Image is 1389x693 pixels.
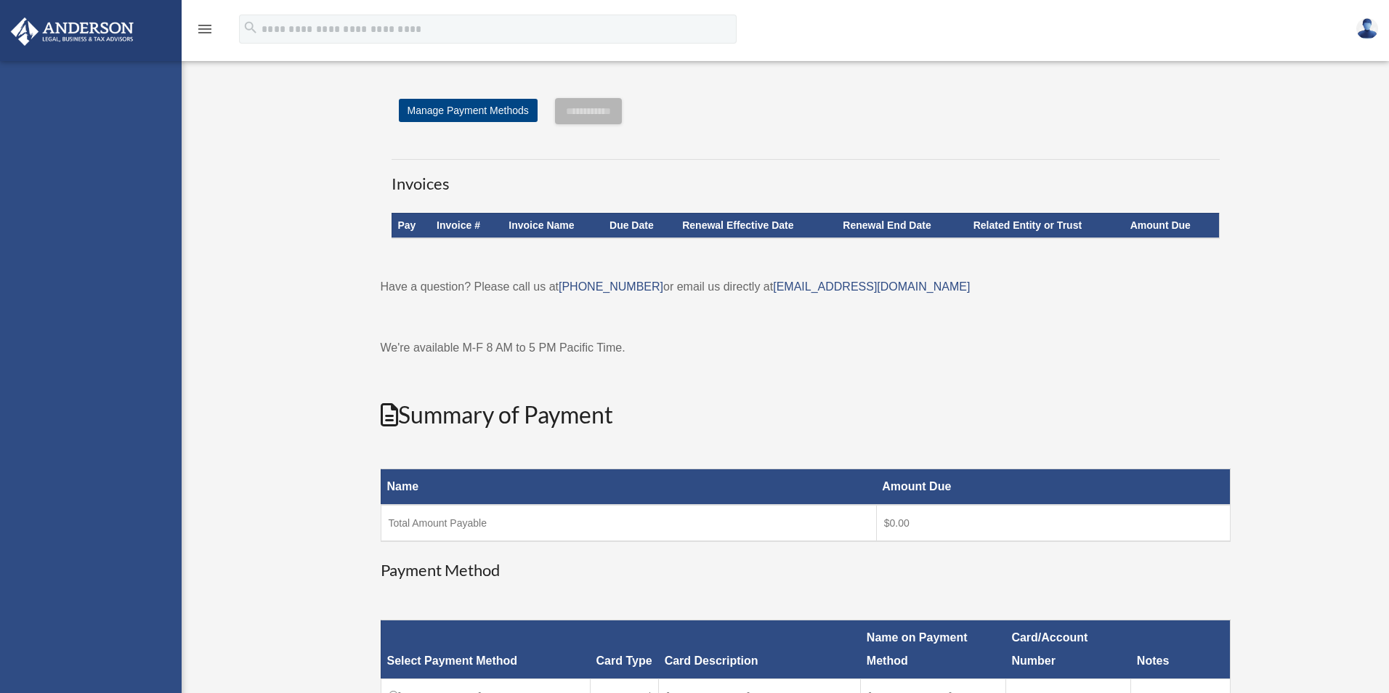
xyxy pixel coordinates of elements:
th: Amount Due [876,469,1230,506]
h2: Summary of Payment [381,399,1231,431]
th: Card/Account Number [1005,620,1130,679]
th: Select Payment Method [381,620,591,679]
th: Pay [392,213,431,238]
a: Manage Payment Methods [399,99,538,122]
img: User Pic [1356,18,1378,39]
th: Notes [1131,620,1230,679]
h3: Invoices [392,159,1220,195]
p: We're available M-F 8 AM to 5 PM Pacific Time. [381,338,1231,358]
i: search [243,20,259,36]
i: menu [196,20,214,38]
th: Renewal Effective Date [676,213,837,238]
th: Amount Due [1125,213,1219,238]
a: [EMAIL_ADDRESS][DOMAIN_NAME] [773,280,970,293]
img: Anderson Advisors Platinum Portal [7,17,138,46]
th: Name [381,469,876,506]
th: Invoice # [431,213,503,238]
th: Card Type [591,620,659,679]
a: menu [196,25,214,38]
th: Renewal End Date [837,213,967,238]
td: Total Amount Payable [381,505,876,541]
th: Card Description [659,620,861,679]
h3: Payment Method [381,559,1231,582]
td: $0.00 [876,505,1230,541]
th: Due Date [604,213,676,238]
th: Invoice Name [503,213,604,238]
th: Name on Payment Method [861,620,1006,679]
p: Have a question? Please call us at or email us directly at [381,277,1231,297]
th: Related Entity or Trust [968,213,1125,238]
a: [PHONE_NUMBER] [559,280,663,293]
